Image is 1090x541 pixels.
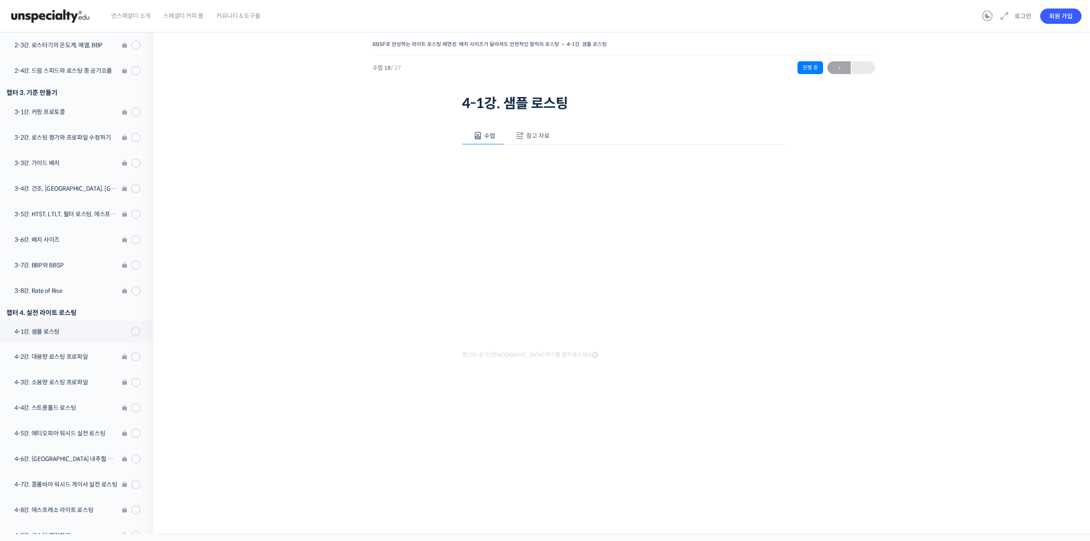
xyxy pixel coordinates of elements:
span: 대화 [78,283,88,290]
span: 홈 [27,283,32,289]
a: 홈 [3,270,56,291]
a: 설정 [110,270,163,291]
a: 대화 [56,270,110,291]
span: 설정 [132,283,142,289]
